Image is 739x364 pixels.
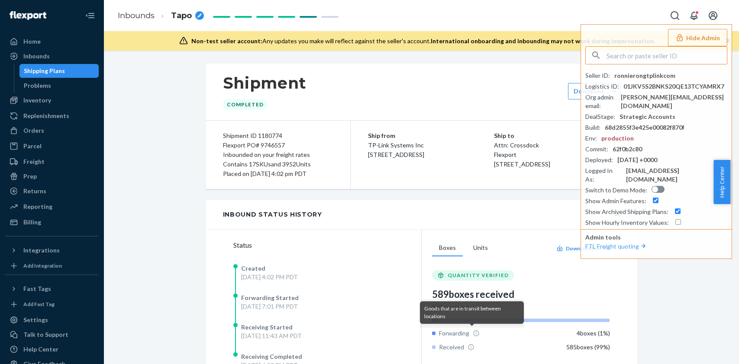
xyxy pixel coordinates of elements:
div: Commit : [585,145,608,153]
a: Help Center [5,342,99,356]
button: Boxes [432,240,463,256]
a: Reporting [5,200,99,214]
span: TP-Link Systems Inc [STREET_ADDRESS] [368,141,424,158]
a: Replenishments [5,109,99,123]
div: 585 boxes ( 99 %) [566,343,610,351]
span: Forwarding Started [241,294,299,301]
div: Talk to Support [23,330,68,339]
span: Receiving Started [241,323,293,331]
div: DealStage : [585,112,615,121]
div: Show Hourly Inventory Values : [585,218,669,227]
p: Attn: Crossdock [494,140,620,150]
div: Integrations [23,246,60,255]
div: production [601,134,634,143]
p: Flexport [494,150,620,160]
img: Flexport logo [10,11,46,20]
div: Goods that are in transit between locations [424,305,520,320]
button: Open Search Box [666,7,684,24]
a: Orders [5,124,99,137]
div: Problems [24,81,51,90]
button: Hide Admin [668,29,727,46]
div: Seller ID : [585,71,610,80]
a: Home [5,35,99,48]
p: Admin tools [585,233,727,242]
a: Parcel [5,139,99,153]
a: Billing [5,215,99,229]
button: Open account menu [704,7,722,24]
div: Orders [23,126,44,135]
div: Fast Tags [23,284,51,293]
button: Talk to Support [5,328,99,342]
div: 68d2855f3e425e00082f870f [605,123,684,132]
a: Settings [5,313,99,327]
a: Returns [5,184,99,198]
a: Inbounds [118,11,155,20]
div: 01JKV5S2BNKS20QE13TCYAMRX7 [623,82,724,91]
div: Switch to Demo Mode : [585,186,647,195]
div: Freight [23,157,45,166]
button: Download Box IDs [556,245,610,252]
div: Replenishments [23,112,69,120]
span: Non-test seller account: [191,37,262,45]
div: 4 boxes ( 1 %) [577,329,610,338]
button: Close Navigation [81,7,99,24]
ol: breadcrumbs [111,3,211,29]
button: Units [466,240,495,256]
div: Completed [223,99,268,110]
div: 62f0b2c80 [613,145,642,153]
div: [DATE] 7:01 PM PDT [241,302,299,311]
h1: Shipment [223,74,307,92]
div: Build : [585,123,600,132]
div: ronnierongtplinkcom [614,71,675,80]
div: Prep [23,172,37,181]
span: Help Center [713,160,730,204]
a: FTL Freight quoting [585,243,648,250]
div: [EMAIL_ADDRESS][DOMAIN_NAME] [626,166,727,184]
div: Add Integration [23,262,62,269]
div: Placed on [DATE] 4:02 pm PDT [223,169,333,179]
div: [PERSON_NAME][EMAIL_ADDRESS][DOMAIN_NAME] [621,93,727,110]
div: Strategic Accounts [620,112,675,121]
div: Contains 17 SKUs and 3952 Units [223,160,333,169]
span: QUANTITY VERIFIED [448,272,509,279]
button: Open notifications [685,7,703,24]
div: Env : [585,134,597,143]
div: Status [233,240,421,250]
div: Logged In As : [585,166,622,184]
button: Integrations [5,243,99,257]
div: [DATE] 11:43 AM PDT [241,332,302,340]
span: [STREET_ADDRESS] [494,160,550,168]
div: Show Admin Features : [585,197,646,205]
iframe: Opens a widget where you can chat to one of our agents [684,338,730,360]
div: Inbound Status History [223,210,322,219]
p: Ship to [494,131,620,140]
span: International onboarding and inbounding may not work during impersonation. [431,37,655,45]
div: Show Archived Shipping Plans : [585,208,668,216]
div: [DATE] 4:02 PM PDT [241,273,298,281]
a: Add Integration [5,261,99,271]
div: [DATE] +0000 [617,156,657,164]
a: Inventory [5,93,99,107]
div: Add Fast Tag [23,300,55,308]
a: Inbounds [5,49,99,63]
a: Problems [19,79,99,93]
input: Search or paste seller ID [607,47,727,64]
div: Received [432,343,474,351]
span: Tapo [171,10,192,22]
p: Ship from [368,131,494,140]
div: Home [23,37,41,46]
button: Fast Tags [5,282,99,296]
div: Deployed : [585,156,613,164]
div: Reporting [23,202,52,211]
a: Freight [5,155,99,169]
span: Receiving Completed [241,353,302,360]
a: Prep [5,169,99,183]
div: Parcel [23,142,42,150]
div: Settings [23,316,48,324]
div: Flexport PO# 9746557 [223,140,333,150]
div: Inbounds [23,52,50,61]
div: 589 boxes received [432,287,610,301]
div: Shipment ID 1180774 [223,131,333,140]
div: Any updates you make will reflect against the seller's account. [191,37,655,45]
label: Download [574,87,603,96]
